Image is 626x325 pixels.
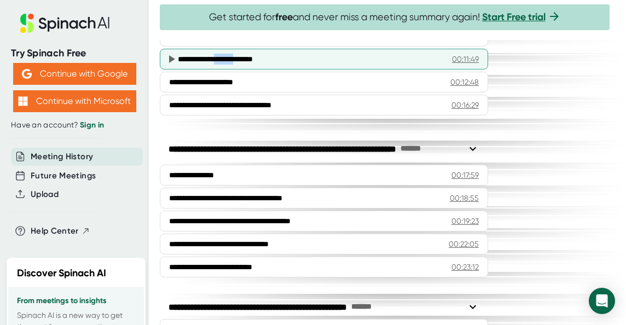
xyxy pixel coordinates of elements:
[589,288,615,314] div: Open Intercom Messenger
[451,170,479,181] div: 00:17:59
[11,47,138,60] div: Try Spinach Free
[13,90,136,112] button: Continue with Microsoft
[451,216,479,227] div: 00:19:23
[452,54,479,65] div: 00:11:49
[31,225,79,237] span: Help Center
[482,11,546,23] a: Start Free trial
[451,100,479,111] div: 00:16:29
[22,69,32,79] img: Aehbyd4JwY73AAAAAElFTkSuQmCC
[17,297,135,305] h3: From meetings to insights
[450,77,479,88] div: 00:12:48
[31,170,96,182] button: Future Meetings
[31,150,93,163] button: Meeting History
[449,239,479,249] div: 00:22:05
[80,120,104,130] a: Sign in
[31,225,90,237] button: Help Center
[11,120,138,130] div: Have an account?
[275,11,293,23] b: free
[451,262,479,272] div: 00:23:12
[13,63,136,85] button: Continue with Google
[209,11,561,24] span: Get started for and never miss a meeting summary again!
[450,193,479,204] div: 00:18:55
[17,266,106,281] h2: Discover Spinach AI
[31,188,59,201] button: Upload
